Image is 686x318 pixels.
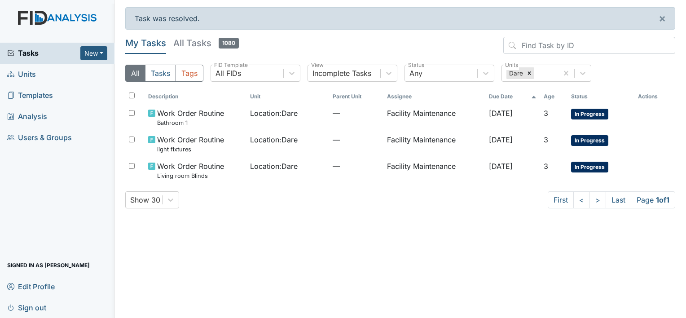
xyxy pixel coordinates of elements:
[573,191,590,208] a: <
[157,172,224,180] small: Living room Blinds
[250,161,298,172] span: Location : Dare
[80,46,107,60] button: New
[631,191,675,208] span: Page
[650,8,675,29] button: ×
[571,109,608,119] span: In Progress
[7,279,55,293] span: Edit Profile
[7,131,72,145] span: Users & Groups
[7,110,47,124] span: Analysis
[383,104,485,131] td: Facility Maintenance
[485,89,540,104] th: Toggle SortBy
[125,65,203,82] div: Type filter
[7,88,53,102] span: Templates
[157,119,224,127] small: Bathroom 1
[606,191,631,208] a: Last
[130,194,160,205] div: Show 30
[634,89,675,104] th: Actions
[125,65,145,82] button: All
[571,162,608,172] span: In Progress
[219,38,239,49] span: 1080
[571,135,608,146] span: In Progress
[157,108,224,127] span: Work Order Routine Bathroom 1
[548,191,675,208] nav: task-pagination
[567,89,635,104] th: Toggle SortBy
[544,135,548,144] span: 3
[129,93,135,98] input: Toggle All Rows Selected
[125,37,166,49] h5: My Tasks
[383,157,485,184] td: Facility Maintenance
[250,134,298,145] span: Location : Dare
[489,162,513,171] span: [DATE]
[548,191,574,208] a: First
[157,134,224,154] span: Work Order Routine light fixtures
[383,89,485,104] th: Assignee
[489,109,513,118] span: [DATE]
[540,89,567,104] th: Toggle SortBy
[215,68,241,79] div: All FIDs
[312,68,371,79] div: Incomplete Tasks
[7,258,90,272] span: Signed in as [PERSON_NAME]
[157,145,224,154] small: light fixtures
[157,161,224,180] span: Work Order Routine Living room Blinds
[506,67,524,79] div: Dare
[503,37,675,54] input: Find Task by ID
[7,67,36,81] span: Units
[333,134,380,145] span: —
[145,89,246,104] th: Toggle SortBy
[173,37,239,49] h5: All Tasks
[250,108,298,119] span: Location : Dare
[7,300,46,314] span: Sign out
[125,7,675,30] div: Task was resolved.
[7,48,80,58] a: Tasks
[383,131,485,157] td: Facility Maintenance
[246,89,329,104] th: Toggle SortBy
[589,191,606,208] a: >
[145,65,176,82] button: Tasks
[333,161,380,172] span: —
[659,12,666,25] span: ×
[329,89,383,104] th: Toggle SortBy
[409,68,422,79] div: Any
[656,195,669,204] strong: 1 of 1
[544,162,548,171] span: 3
[489,135,513,144] span: [DATE]
[333,108,380,119] span: —
[176,65,203,82] button: Tags
[544,109,548,118] span: 3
